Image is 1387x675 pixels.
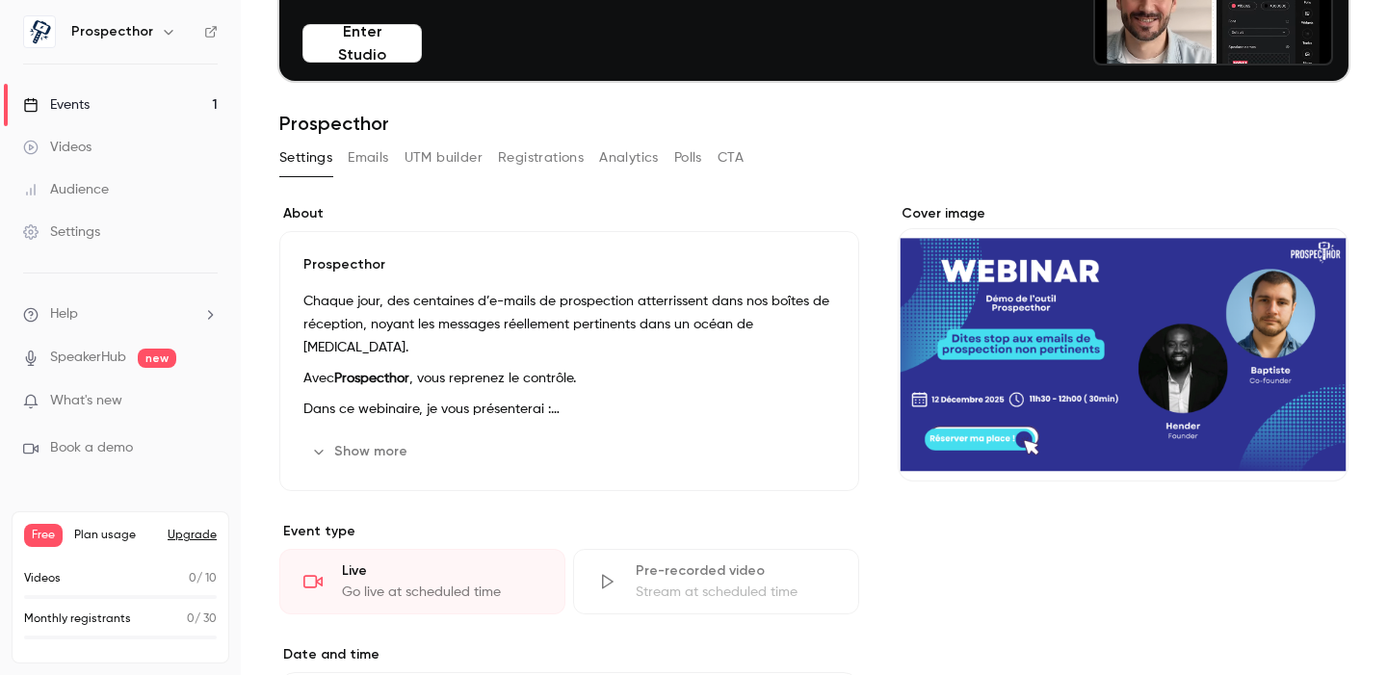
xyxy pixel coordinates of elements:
iframe: Noticeable Trigger [195,393,218,410]
button: Emails [348,143,388,173]
span: 0 [187,613,195,625]
button: Registrations [498,143,584,173]
span: 0 [189,573,196,584]
div: Audience [23,180,109,199]
button: Polls [674,143,702,173]
label: Cover image [898,204,1348,223]
div: Videos [23,138,92,157]
p: Monthly registrants [24,610,131,628]
button: Analytics [599,143,659,173]
img: Prospecthor [24,16,55,47]
p: Event type [279,522,859,541]
section: Cover image [898,204,1348,481]
p: Dans ce webinaire, je vous présenterai : [303,398,835,421]
button: Settings [279,143,332,173]
h6: Prospecthor [71,22,153,41]
span: Plan usage [74,528,156,543]
div: Settings [23,222,100,242]
div: Stream at scheduled time [636,583,835,602]
li: help-dropdown-opener [23,304,218,325]
a: SpeakerHub [50,348,126,368]
h1: Prospecthor [279,112,1348,135]
span: What's new [50,391,122,411]
p: / 10 [189,570,217,587]
p: Prospecthor [303,255,835,274]
span: new [138,349,176,368]
div: Live [342,561,541,581]
button: Enter Studio [302,24,422,63]
label: Date and time [279,645,859,664]
div: Events [23,95,90,115]
div: Pre-recorded video [636,561,835,581]
div: Go live at scheduled time [342,583,541,602]
p: Avec , vous reprenez le contrôle. [303,367,835,390]
strong: Prospecthor [334,372,409,385]
div: Pre-recorded videoStream at scheduled time [573,549,859,614]
p: Videos [24,570,61,587]
button: CTA [718,143,744,173]
button: Upgrade [168,528,217,543]
button: Show more [303,436,419,467]
div: LiveGo live at scheduled time [279,549,565,614]
span: Book a demo [50,438,133,458]
label: About [279,204,859,223]
span: Help [50,304,78,325]
button: UTM builder [405,143,483,173]
span: Free [24,524,63,547]
p: / 30 [187,610,217,628]
p: Chaque jour, des centaines d’e-mails de prospection atterrissent dans nos boîtes de réception, no... [303,290,835,359]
